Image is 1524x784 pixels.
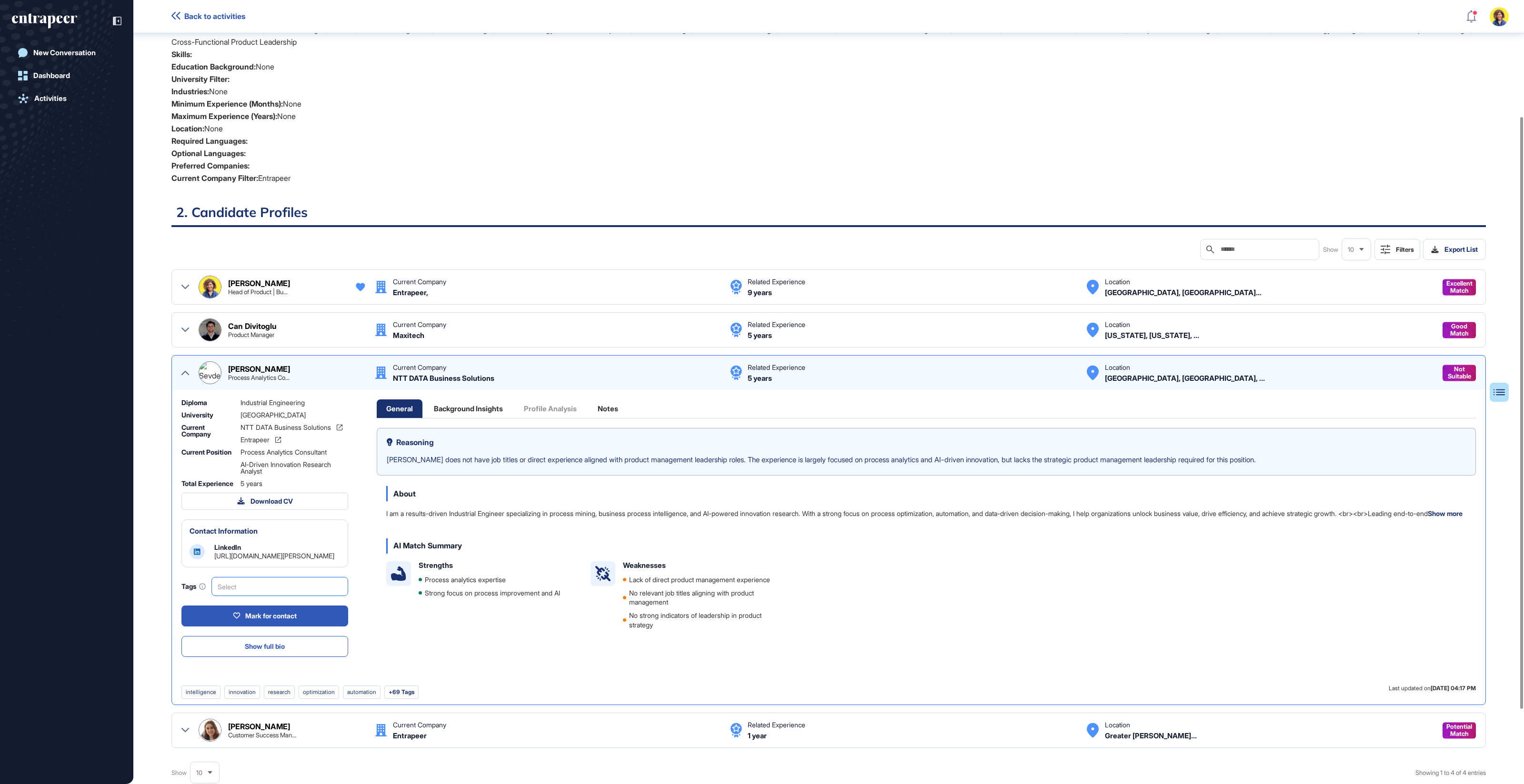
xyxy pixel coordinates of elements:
[171,136,248,146] strong: Required Languages:
[1105,321,1130,328] div: Location
[419,561,453,570] div: Strengths
[748,375,772,382] div: 5 years
[424,399,512,418] div: Background Insights
[384,685,419,699] div: +69 Tags
[588,399,628,418] div: Notes
[171,60,1486,73] li: None
[514,399,586,418] div: Profile Analysis
[181,480,235,487] div: Total Experience
[1105,332,1199,339] div: New York, New York, United States United States
[387,454,1256,466] p: [PERSON_NAME] does not have job titles or direct experience aligned with product management leade...
[199,719,221,741] img: Beril Ciftci
[393,732,427,739] div: Entrapeer
[1105,732,1197,739] div: Greater Cheshire West and Chester Area United Kingdom United Kingdom
[214,544,241,551] div: LinkedIn
[1396,246,1414,253] div: Filters
[228,375,290,381] div: Process Analytics Consultant & Innovation Research Analyst | Driving Business Value Through Proce...
[748,364,805,371] div: Related Experience
[171,161,250,170] strong: Preferred Companies:
[237,497,293,506] div: Download CV
[171,173,258,183] strong: Current Company Filter:
[377,399,422,418] div: General
[171,110,1486,122] li: None
[396,438,434,446] span: Reasoning
[748,722,805,728] div: Related Experience
[171,62,256,71] strong: Education Background:
[228,322,277,330] div: Can Divitoglu
[241,437,281,443] a: Entrapeer
[1374,239,1420,260] button: Filters
[196,769,202,776] span: 10
[1447,366,1471,380] span: Not Suitable
[1428,509,1463,517] span: Show more
[419,588,560,598] li: Strong focus on process improvement and AI
[245,643,285,650] span: Show full bio
[171,23,1486,48] li: Head of Product, Product Manager, Product, Product Management, Product Manager, Product Strategy,...
[190,527,258,535] div: Contact Information
[171,74,230,84] strong: University Filter:
[1105,364,1130,371] div: Location
[748,289,772,296] div: 9 years
[623,588,780,607] li: No relevant job titles aligning with product management
[748,732,767,739] div: 1 year
[623,575,770,585] li: Lack of direct product management experience
[1431,246,1478,253] div: Export List
[34,94,67,103] div: Activities
[184,12,245,21] span: Back to activities
[181,605,348,626] button: Mark for contact
[171,98,1486,110] li: None
[181,583,206,590] div: Tags
[386,509,1463,518] div: I am a results-driven Industrial Engineer specializing in process mining, business process intell...
[241,437,270,443] span: Entrapeer
[1446,280,1473,294] span: Excellent Match
[1348,246,1354,253] span: 10
[181,412,235,418] div: University
[211,577,348,596] div: Select
[393,278,446,285] div: Current Company
[393,722,446,728] div: Current Company
[1446,723,1472,737] span: Potential Match
[171,172,1486,184] li: Entrapeer
[241,424,331,431] span: NTT DATA Business Solutions
[264,685,295,699] div: research
[393,332,424,339] div: Maxitech
[33,49,96,57] div: New Conversation
[171,766,187,779] span: Show
[171,204,1486,227] h2: 2. Candidate Profiles
[393,364,446,371] div: Current Company
[1415,766,1486,779] div: Showing 1 to 4 of 4 entries
[181,399,235,406] div: Diploma
[12,66,121,85] a: Dashboard
[1105,375,1265,382] div: Istanbul, Istanbul, Türkiye Turkey Turkey
[228,279,290,287] div: [PERSON_NAME]
[171,87,209,96] strong: Industries:
[299,685,339,699] div: optimization
[199,276,221,298] img: Sara Holyavkin
[241,412,348,418] div: [GEOGRAPHIC_DATA]
[214,552,334,560] a: [URL][DOMAIN_NAME][PERSON_NAME]
[171,149,246,158] strong: Optional Languages:
[1447,323,1471,337] span: Good Match
[228,723,290,730] div: [PERSON_NAME]
[181,685,221,699] div: intelligence
[1423,239,1486,260] button: Export List
[748,278,805,285] div: Related Experience
[228,332,274,338] div: Product Manager
[171,99,283,109] strong: Minimum Experience (Months):
[393,489,416,498] span: About
[228,365,290,373] div: [PERSON_NAME]
[171,85,1486,98] li: None
[12,13,77,29] div: entrapeer-logo
[393,541,462,550] span: AI Match Summary
[748,321,805,328] div: Related Experience
[199,319,221,341] img: Can Divitoglu
[1323,243,1338,256] span: Show
[171,25,208,34] strong: Job Titles:
[241,461,348,475] span: AI-Driven Innovation Research Analyst
[1105,278,1130,285] div: Location
[748,332,772,339] div: 5 years
[181,636,348,657] button: Show full bio
[393,289,428,296] div: Entrapeer,
[233,612,297,620] div: Mark for contact
[171,50,192,59] strong: Skills:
